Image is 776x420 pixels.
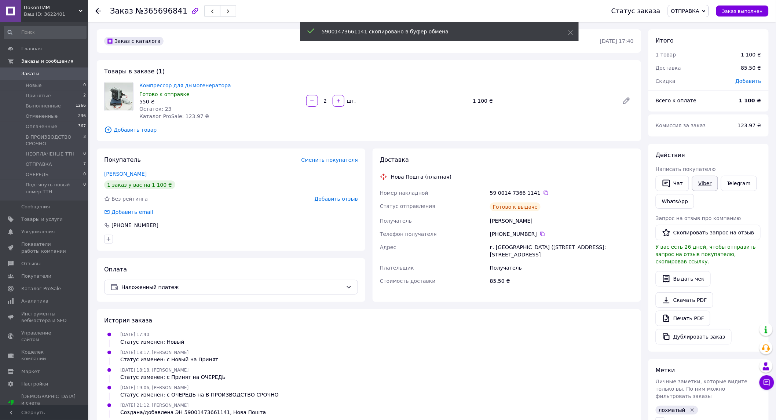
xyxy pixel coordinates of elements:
div: [PHONE_NUMBER] [111,222,159,229]
div: 59001473661141 скопировано в буфер обмена [322,28,550,35]
span: Новые [26,82,42,89]
button: Выдать чек [656,271,711,286]
span: Инструменты вебмастера и SEO [21,311,68,324]
a: [PERSON_NAME] [104,171,147,177]
span: №365696841 [135,7,187,15]
span: Покупатель [104,156,141,163]
a: Telegram [721,176,757,191]
span: Показатели работы компании [21,241,68,254]
span: 7 [83,161,86,168]
span: Товары и услуги [21,216,63,223]
span: Принятые [26,92,51,99]
span: Номер накладной [380,190,428,196]
span: [DEMOGRAPHIC_DATA] и счета [21,393,76,413]
div: 1 100 ₴ [470,96,616,106]
span: Плательщик [380,265,414,271]
span: Телефон получателя [380,231,437,237]
span: Адрес [380,244,396,250]
span: [DATE] 21:12, [PERSON_NAME] [120,403,188,408]
div: шт. [345,97,357,105]
span: Всего к оплате [656,98,696,103]
span: [DATE] 18:18, [PERSON_NAME] [120,368,188,373]
span: Получатель [380,218,412,224]
a: Скачать PDF [656,292,713,308]
div: Статус заказа [611,7,660,15]
span: ОТПРАВКА [26,161,52,168]
a: WhatsApp [656,194,694,209]
span: Заказы и сообщения [21,58,73,65]
div: Статус изменен: с ОЧЕРЕДЬ на В ПРОИЗВОДСТВО СРОЧНО [120,391,279,398]
span: Настройки [21,381,48,387]
span: Действия [656,151,685,158]
span: Добавить отзыв [315,196,358,202]
span: Товары в заказе (1) [104,68,165,75]
div: Статус изменен: с Принят на ОЧЕРЕДЬ [120,373,226,381]
span: Доставка [380,156,409,163]
input: Поиск [4,26,87,39]
span: Отмененные [26,113,58,120]
button: Чат с покупателем [759,375,774,390]
span: Добавить [736,78,761,84]
button: Заказ выполнен [716,6,769,17]
span: Аналитика [21,298,48,304]
span: 0 [83,151,86,157]
span: Маркет [21,368,40,375]
span: Заказ [110,7,133,15]
span: НЕОПЛАЧЕНЫЕ ТТН [26,151,74,157]
span: 1266 [76,103,86,109]
button: Дублировать заказ [656,329,732,344]
span: 123.97 ₴ [738,123,761,128]
span: Запрос на отзыв про компанию [656,215,741,221]
span: Покупатели [21,273,51,280]
span: В ПРОИЗВОДСТВО СРОЧНО [26,134,83,147]
div: Создана/добавлена ЭН 59001473661141, Нова Пошта [120,409,266,416]
span: Главная [21,45,42,52]
span: Стоимость доставки [380,278,436,284]
img: Компрессор для дымогенератора [105,83,133,110]
span: Сообщения [21,204,50,210]
div: [PERSON_NAME] [488,214,635,227]
span: Оплаченные [26,123,57,130]
span: 0 [83,171,86,178]
span: Заказы [21,70,39,77]
span: ПокопТИМ [24,4,79,11]
div: Добавить email [103,208,154,216]
span: [DATE] 17:40 [120,332,149,337]
span: История заказа [104,317,152,324]
span: Кошелек компании [21,349,68,362]
span: ОТПРАВКА [671,8,699,14]
span: лохматый [659,407,685,413]
span: Наложенный платеж [121,283,343,291]
div: 85.50 ₴ [737,60,766,76]
div: Вернуться назад [95,7,101,15]
span: 3 [83,134,86,147]
button: Чат [656,176,689,191]
span: Отзывы [21,260,41,267]
span: Написать покупателю [656,166,716,172]
span: У вас есть 26 дней, чтобы отправить запрос на отзыв покупателю, скопировав ссылку. [656,244,756,264]
span: 2 [83,92,86,99]
span: 367 [78,123,86,130]
span: Доставка [656,65,681,71]
div: Готово к выдаче [490,202,541,211]
span: Готово к отправке [139,91,190,97]
span: Добавить товар [104,126,634,134]
span: 0 [83,82,86,89]
div: Получатель [488,261,635,274]
span: 236 [78,113,86,120]
div: 1 100 ₴ [741,51,761,58]
span: Управление сайтом [21,330,68,343]
span: Заказ выполнен [722,8,763,14]
span: Подтянуть новый номер ТТН [26,182,83,195]
span: Скидка [656,78,676,84]
span: Статус отправления [380,203,435,209]
svg: Удалить метку [689,407,695,413]
span: Сменить покупателя [301,157,358,163]
span: Остаток: 23 [139,106,172,112]
span: Каталог ProSale [21,285,61,292]
span: [DATE] 18:17, [PERSON_NAME] [120,350,188,355]
span: Оплата [104,266,127,273]
button: Скопировать запрос на отзыв [656,225,761,240]
span: Выполненные [26,103,61,109]
b: 1 100 ₴ [739,98,761,103]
